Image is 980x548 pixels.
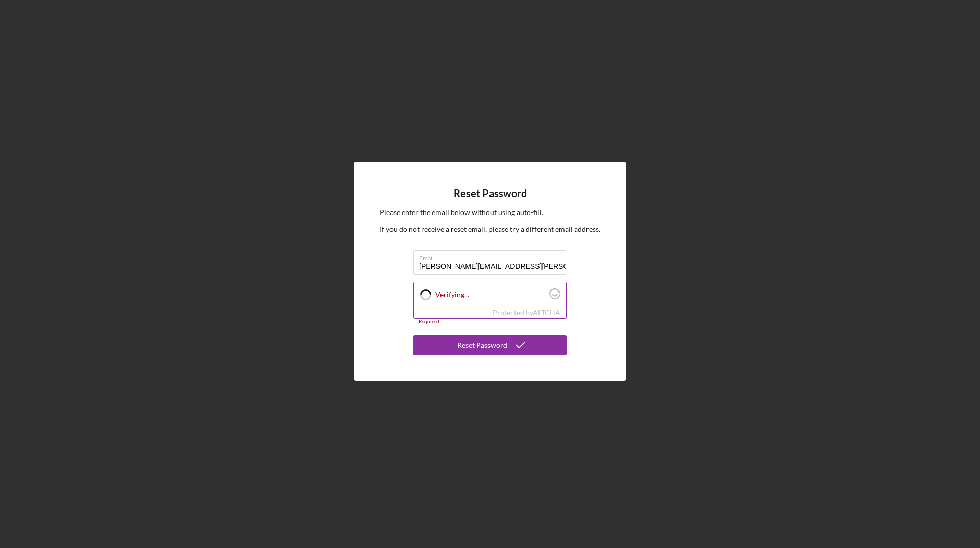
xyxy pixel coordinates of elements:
[454,187,527,199] h4: Reset Password
[457,335,507,355] div: Reset Password
[533,308,560,317] a: Visit Altcha.org
[380,224,600,235] p: If you do not receive a reset email, please try a different email address.
[413,319,567,325] div: Required
[549,292,560,301] a: Visit Altcha.org
[435,291,546,299] label: Verifying...
[493,308,560,317] div: Protected by
[413,335,567,355] button: Reset Password
[419,251,566,262] label: Email
[380,207,600,218] p: Please enter the email below without using auto-fill.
